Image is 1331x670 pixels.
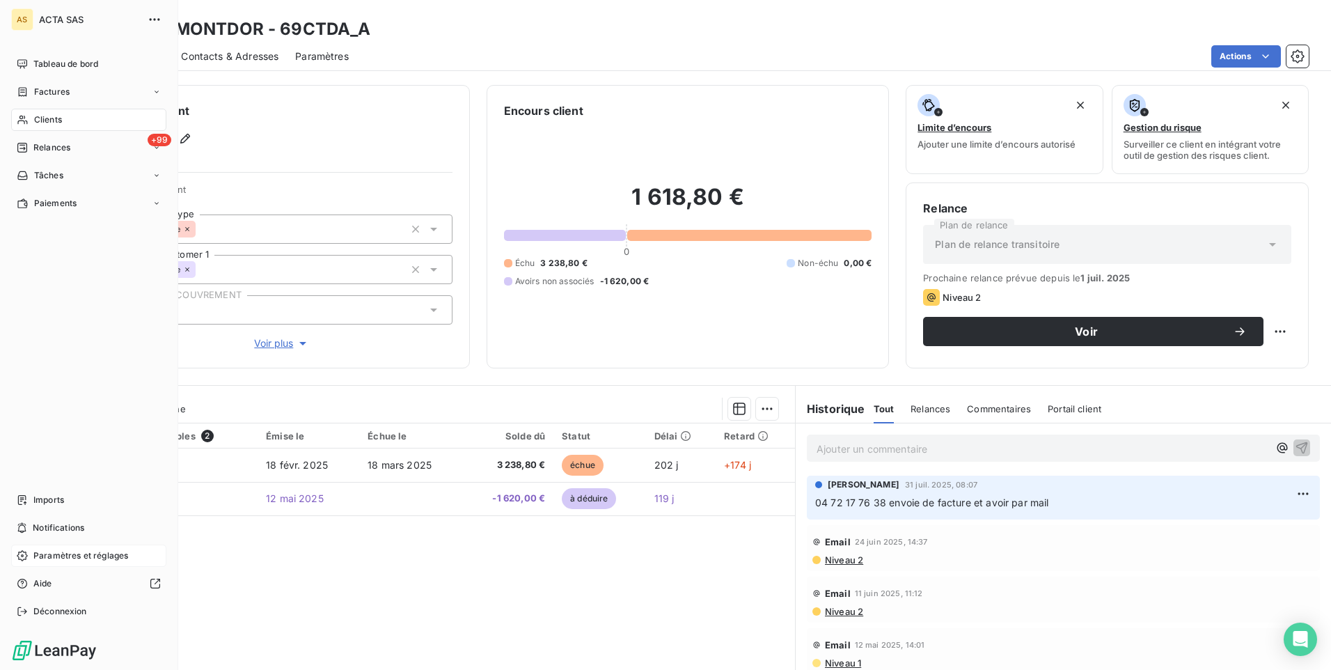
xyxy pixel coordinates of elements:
[798,257,838,270] span: Non-échu
[624,246,629,257] span: 0
[266,430,351,442] div: Émise le
[11,639,97,662] img: Logo LeanPay
[123,17,370,42] h3: CTDA MONTDOR - 69CTDA_A
[33,494,64,506] span: Imports
[1080,272,1130,283] span: 1 juil. 2025
[562,430,637,442] div: Statut
[472,430,545,442] div: Solde dû
[906,85,1103,174] button: Limite d’encoursAjouter une limite d’encours autorisé
[34,169,63,182] span: Tâches
[724,430,787,442] div: Retard
[11,572,166,595] a: Aide
[201,430,214,442] span: 2
[34,114,62,126] span: Clients
[940,326,1233,337] span: Voir
[368,459,432,471] span: 18 mars 2025
[39,14,139,25] span: ACTA SAS
[562,488,616,509] span: à déduire
[295,49,349,63] span: Paramètres
[33,605,87,618] span: Déconnexion
[472,458,545,472] span: 3 238,80 €
[181,49,278,63] span: Contacts & Adresses
[254,336,310,350] span: Voir plus
[34,197,77,210] span: Paiements
[828,478,899,491] span: [PERSON_NAME]
[654,459,679,471] span: 202 j
[825,588,851,599] span: Email
[266,492,324,504] span: 12 mai 2025
[824,606,863,617] span: Niveau 2
[84,102,452,119] h6: Informations client
[943,292,981,303] span: Niveau 2
[504,102,583,119] h6: Encours client
[196,263,207,276] input: Ajouter une valeur
[112,336,452,351] button: Voir plus
[1048,403,1101,414] span: Portail client
[923,272,1291,283] span: Prochaine relance prévue depuis le
[855,538,928,546] span: 24 juin 2025, 14:37
[874,403,895,414] span: Tout
[1284,623,1317,656] div: Open Intercom Messenger
[855,641,925,649] span: 12 mai 2025, 14:01
[815,497,1049,508] span: 04 72 17 76 38 envoie de facture et avoir par mail
[109,430,249,442] div: Pièces comptables
[600,275,649,288] span: -1 620,00 €
[855,589,923,598] span: 11 juin 2025, 11:12
[824,554,863,566] span: Niveau 2
[825,639,851,650] span: Email
[1124,122,1202,133] span: Gestion du risque
[1124,139,1297,161] span: Surveiller ce client en intégrant votre outil de gestion des risques client.
[515,257,535,270] span: Échu
[796,400,865,417] h6: Historique
[148,134,171,146] span: +99
[654,492,675,504] span: 119 j
[825,536,851,547] span: Email
[923,317,1263,346] button: Voir
[33,577,52,590] span: Aide
[844,257,872,270] span: 0,00 €
[33,141,70,154] span: Relances
[112,184,452,203] span: Propriétés Client
[654,430,708,442] div: Délai
[472,492,545,506] span: -1 620,00 €
[33,58,98,70] span: Tableau de bord
[917,122,991,133] span: Limite d’encours
[923,200,1291,217] h6: Relance
[562,455,604,476] span: échue
[368,430,455,442] div: Échue le
[196,223,207,235] input: Ajouter une valeur
[911,403,950,414] span: Relances
[33,522,84,534] span: Notifications
[905,481,977,489] span: 31 juil. 2025, 08:07
[917,139,1076,150] span: Ajouter une limite d’encours autorisé
[935,237,1060,251] span: Plan de relance transitoire
[540,257,588,270] span: 3 238,80 €
[515,275,594,288] span: Avoirs non associés
[266,459,328,471] span: 18 févr. 2025
[967,403,1031,414] span: Commentaires
[824,657,861,669] span: Niveau 1
[724,459,751,471] span: +174 j
[1211,45,1281,68] button: Actions
[504,183,872,225] h2: 1 618,80 €
[33,550,128,562] span: Paramètres et réglages
[1112,85,1309,174] button: Gestion du risqueSurveiller ce client en intégrant votre outil de gestion des risques client.
[34,86,70,98] span: Factures
[11,8,33,31] div: AS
